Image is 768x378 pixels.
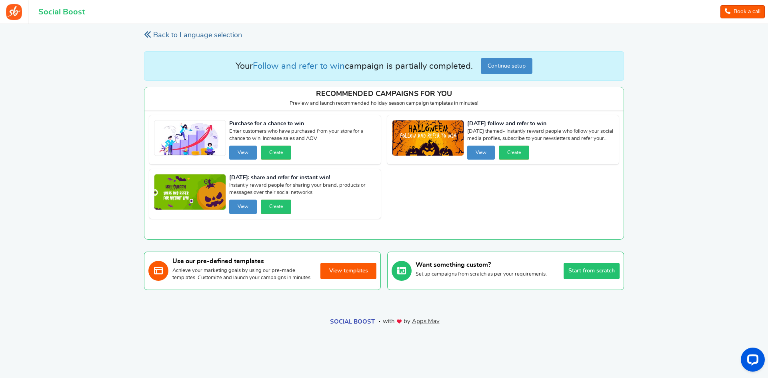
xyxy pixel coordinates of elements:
[467,120,614,128] strong: [DATE] follow and refer to win
[467,128,614,142] span: [DATE] themed- Instantly reward people who follow your social media profiles, subscribe to your n...
[38,8,85,16] h1: Social Boost
[144,30,242,40] a: Back to Language selection
[564,263,620,279] button: Start from scratch
[229,182,376,196] span: Instantly reward people for sharing your brand, products or messages over their social networks
[467,146,495,160] button: View
[416,262,547,269] h3: Want something custom?
[154,174,226,210] img: Recommended Campaigns
[172,267,312,282] p: Achieve your marketing goals by using our pre-made templates. Customize and launch your campaigns...
[236,60,473,72] p: Your campaign is partially completed.
[172,258,312,265] h3: Use our pre-defined templates
[229,174,376,182] strong: [DATE]: share and refer for instant win!
[330,319,375,325] a: Social Boost
[229,128,376,142] span: Enter customers who have purchased from your store for a chance to win. Increase sales and AOV
[720,5,765,18] a: Book a call
[261,146,291,160] button: Create
[229,120,376,128] strong: Purchase for a chance to win
[383,318,395,324] span: with
[734,344,768,378] iframe: LiveChat chat widget
[6,4,22,20] img: Social Boost
[499,146,529,160] button: Create
[144,100,624,107] p: Preview and launch recommended holiday season campaign templates in minutes!
[412,318,440,324] a: Apps Mav
[261,200,291,214] button: Create
[392,120,464,156] img: Recommended Campaigns
[416,271,547,278] p: Set up campaigns from scratch as per your requirements.
[253,62,345,70] span: Follow and refer to win
[229,200,257,214] button: View
[481,58,532,74] button: Continue setup
[229,146,257,160] button: View
[154,120,226,156] img: Recommended Campaigns
[320,263,376,279] button: View templates
[144,90,624,98] h4: RECOMMENDED CAMPAIGNS FOR YOU
[404,318,410,324] span: by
